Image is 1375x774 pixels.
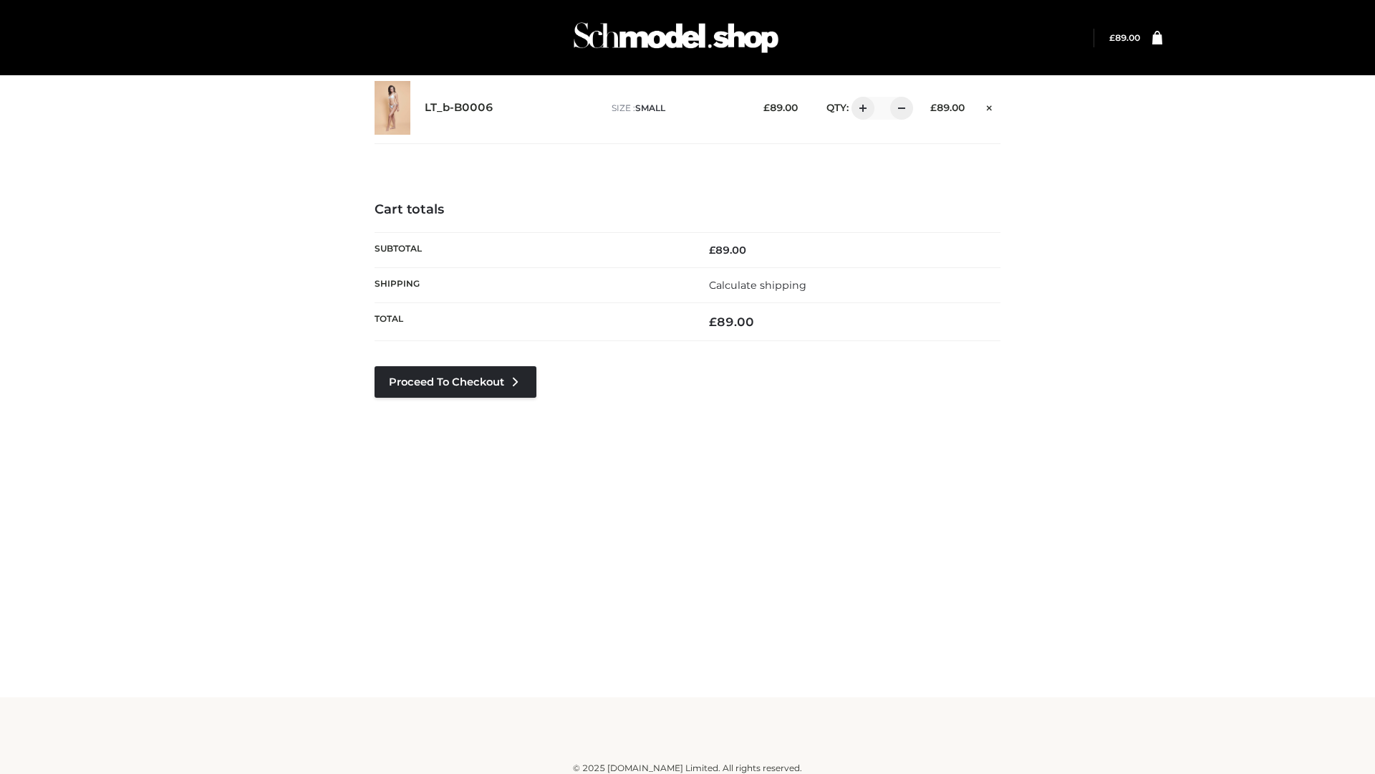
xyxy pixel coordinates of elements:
bdi: 89.00 [763,102,798,113]
h4: Cart totals [375,202,1000,218]
p: size : [612,102,741,115]
div: QTY: [812,97,908,120]
span: £ [709,244,715,257]
th: Subtotal [375,232,687,267]
a: Calculate shipping [709,279,806,292]
span: £ [709,315,717,329]
span: SMALL [635,102,665,113]
span: £ [763,102,770,113]
a: Remove this item [979,97,1000,115]
img: LT_b-B0006 - SMALL [375,81,410,135]
span: £ [1109,32,1115,43]
a: £89.00 [1109,32,1140,43]
bdi: 89.00 [709,315,754,329]
a: Proceed to Checkout [375,366,536,398]
th: Shipping [375,267,687,302]
span: £ [930,102,937,113]
bdi: 89.00 [930,102,965,113]
bdi: 89.00 [1109,32,1140,43]
th: Total [375,303,687,341]
bdi: 89.00 [709,244,746,257]
img: Schmodel Admin 964 [569,9,783,66]
a: LT_b-B0006 [425,101,493,115]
